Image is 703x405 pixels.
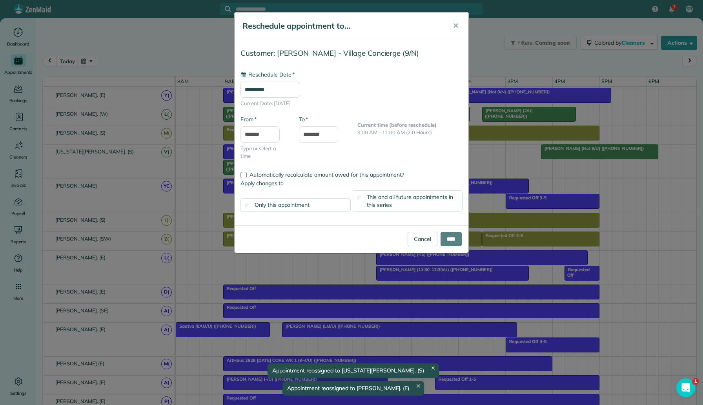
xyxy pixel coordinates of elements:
[240,145,287,160] span: Type or select a time
[240,115,257,123] label: From
[692,378,699,385] span: 1
[240,49,463,57] h4: Customer: [PERSON_NAME] - Village Concierge (9/N)
[242,20,442,31] h5: Reschedule appointment to...
[357,195,362,200] input: This and all future appointments in this series
[357,129,463,137] p: 9:00 AM - 11:00 AM (2.0 Hours)
[676,378,695,397] iframe: Intercom live chat
[240,100,463,108] span: Current Date: [DATE]
[240,71,295,78] label: Reschedule Date
[282,381,424,396] div: Appointment reassigned to [PERSON_NAME]. (E)
[367,193,453,208] span: This and all future appointments in this series
[245,203,250,208] input: Only this appointment
[268,363,439,378] div: Appointment reassigned to [US_STATE][PERSON_NAME]. (S)
[357,122,437,128] b: Current time (before reschedule)
[240,179,463,187] label: Apply changes to
[299,115,308,123] label: To
[408,232,437,246] a: Cancel
[255,201,310,208] span: Only this appointment
[250,171,404,178] span: Automatically recalculate amount owed for this appointment?
[453,21,459,30] span: ✕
